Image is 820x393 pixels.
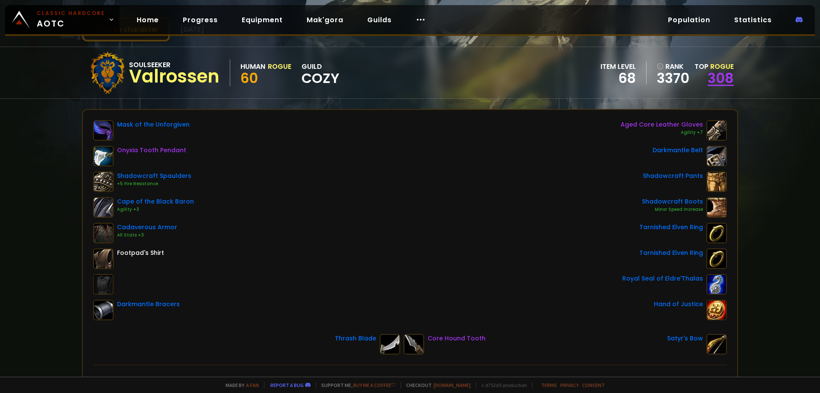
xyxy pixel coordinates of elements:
img: item-18500 [706,248,727,269]
a: Population [661,11,717,29]
div: Core Hound Tooth [428,334,486,343]
a: Buy me a coffee [353,382,395,388]
img: item-17705 [380,334,400,355]
div: Shadowcraft Boots [642,197,703,206]
div: Minor Speed Increase [642,206,703,213]
div: 3073 [224,375,241,386]
div: Footpad's Shirt [117,248,164,257]
img: item-18823 [706,120,727,141]
div: Darkmantle Belt [653,146,703,155]
div: 1874 [701,375,717,386]
div: All Stats +3 [117,232,177,239]
div: Agility +7 [621,129,703,136]
div: Mask of the Unforgiven [117,120,190,129]
div: Tarnished Elven Ring [639,248,703,257]
div: item level [600,61,636,72]
div: Human [240,61,265,72]
img: item-16709 [706,171,727,192]
div: guild [302,61,340,85]
div: Hand of Justice [654,300,703,309]
img: item-49 [93,248,114,269]
div: Agility +3 [117,206,194,213]
div: Rogue [268,61,291,72]
a: Consent [582,382,605,388]
div: Thrash Blade [335,334,376,343]
img: item-18404 [93,146,114,166]
a: Statistics [727,11,779,29]
a: Guilds [360,11,398,29]
div: 173 [389,375,400,386]
img: item-18465 [706,274,727,295]
a: 308 [708,68,734,88]
div: Armor [579,375,600,386]
a: Privacy [560,382,579,388]
a: Progress [176,11,225,29]
div: Valrossen [129,70,220,83]
div: Shadowcraft Pants [643,171,703,180]
div: Cadaverous Armor [117,223,177,232]
div: Aged Core Leather Gloves [621,120,703,129]
div: rank [657,61,689,72]
div: Shadowcraft Spaulders [117,171,191,180]
div: Satyr's Bow [667,334,703,343]
img: item-18323 [706,334,727,355]
span: Cozy [302,72,340,85]
div: Top [694,61,734,72]
div: 666 [545,375,558,386]
img: item-16711 [706,197,727,218]
a: Report a bug [270,382,304,388]
img: item-13340 [93,197,114,218]
a: Classic HardcoreAOTC [5,5,120,34]
span: Made by [220,382,259,388]
a: [DOMAIN_NAME] [433,382,471,388]
span: Checkout [401,382,471,388]
img: item-13404 [93,120,114,141]
a: 3370 [657,72,689,85]
span: Support me, [316,382,395,388]
img: item-18500 [706,223,727,243]
a: Equipment [235,11,290,29]
a: Terms [541,382,557,388]
img: item-22002 [706,146,727,166]
img: item-16708 [93,171,114,192]
div: Cape of the Black Baron [117,197,194,206]
img: item-22004 [93,300,114,320]
span: v. d752d5 - production [476,382,527,388]
a: Home [130,11,166,29]
a: Mak'gora [300,11,350,29]
small: Classic Hardcore [37,9,105,17]
img: item-11815 [706,300,727,320]
div: Soulseeker [129,59,220,70]
a: a fan [246,382,259,388]
div: Health [103,375,126,386]
div: Tarnished Elven Ring [639,223,703,232]
div: Onyxia Tooth Pendant [117,146,186,155]
div: +5 Fire Resistance [117,180,191,187]
div: Stamina [262,375,291,386]
span: 60 [240,68,258,88]
img: item-14637 [93,223,114,243]
div: Attack Power [420,375,466,386]
img: item-18805 [404,334,424,355]
span: AOTC [37,9,105,30]
div: 68 [600,72,636,85]
div: Royal Seal of Eldre'Thalas [622,274,703,283]
span: Rogue [710,62,734,71]
div: Darkmantle Bracers [117,300,180,309]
